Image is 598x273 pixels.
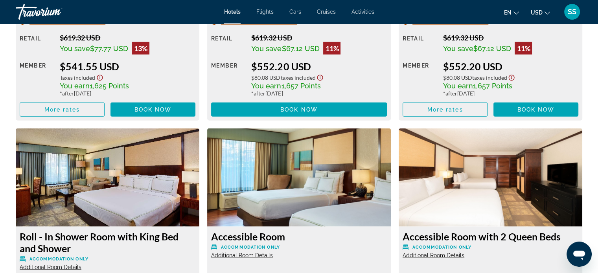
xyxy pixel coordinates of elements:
iframe: Button to launch messaging window [567,242,592,267]
span: Accommodation Only [29,257,88,262]
div: $619.32 USD [60,33,195,42]
a: Cars [289,9,301,15]
span: $80.08 USD [443,74,472,81]
span: $67.12 USD [473,44,511,53]
a: Hotels [224,9,241,15]
a: Travorium [16,2,94,22]
span: USD [531,9,543,16]
button: Show Taxes and Fees disclaimer [315,72,325,81]
span: More rates [427,106,463,113]
span: Taxes included [472,74,507,81]
button: Change currency [531,7,550,18]
div: * [DATE] [251,90,387,97]
span: after [445,90,457,97]
div: $619.32 USD [443,33,578,42]
span: after [254,90,265,97]
span: SS [568,8,576,16]
div: Retail [211,33,245,55]
button: Show Taxes and Fees disclaimer [95,72,105,81]
div: Retail [403,33,437,55]
span: Important Information [221,20,297,25]
span: en [504,9,512,16]
h3: Accessible Room with 2 Queen Beds [403,231,578,242]
button: Show Taxes and Fees disclaimer [507,72,516,81]
div: $541.55 USD [60,60,195,72]
div: Member [403,60,437,97]
span: Important Information [412,20,488,25]
span: Important Information [29,20,105,25]
button: More rates [403,103,488,117]
span: Book now [134,106,172,113]
span: 1,657 Points [473,82,512,90]
span: Taxes included [60,74,95,81]
span: Taxes included [280,74,315,81]
img: Accessible Room with 2 Queen Beds [399,128,582,227]
span: Book now [517,106,555,113]
span: Additional Room Details [20,264,81,270]
span: 1,657 Points [281,82,320,90]
h3: Accessible Room [211,231,387,242]
div: Retail [20,33,54,55]
a: Activities [351,9,374,15]
span: More rates [44,106,80,113]
div: $619.32 USD [251,33,387,42]
h3: Roll - In Shower Room with King Bed and Shower [20,231,195,254]
div: * [DATE] [60,90,195,97]
span: Accommodation Only [221,245,280,250]
span: after [62,90,74,97]
span: $80.08 USD [251,74,280,81]
span: You save [251,44,282,53]
span: $67.12 USD [282,44,319,53]
div: $552.20 USD [251,60,387,72]
span: Accommodation Only [412,245,471,250]
button: User Menu [562,4,582,20]
span: Book now [280,106,318,113]
div: * [DATE] [443,90,578,97]
div: Member [20,60,54,97]
button: Book now [110,103,195,117]
button: More rates [20,103,105,117]
span: You earn [251,82,281,90]
span: You save [443,44,473,53]
span: You save [60,44,90,53]
a: Flights [256,9,274,15]
div: $552.20 USD [443,60,578,72]
button: Change language [504,7,519,18]
div: Member [211,60,245,97]
div: 13% [132,42,149,55]
button: Book now [211,103,387,117]
span: 1,625 Points [90,82,129,90]
span: $77.77 USD [90,44,128,53]
span: You earn [443,82,473,90]
button: Book now [493,103,578,117]
img: Roll - In Shower Room with King Bed and Shower [16,128,199,227]
span: Additional Room Details [403,252,464,258]
img: Accessible Room [207,128,391,227]
span: Additional Room Details [211,252,273,258]
div: 11% [323,42,340,55]
a: Cruises [317,9,336,15]
div: 11% [515,42,532,55]
span: You earn [60,82,90,90]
